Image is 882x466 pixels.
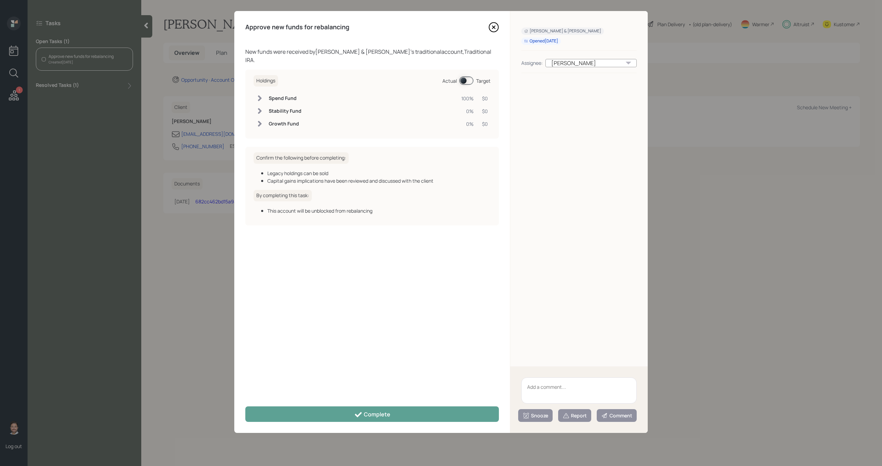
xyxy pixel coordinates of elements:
div: $0 [482,120,488,128]
button: Comment [597,409,637,422]
div: Assignee: [521,59,543,67]
button: Complete [245,406,499,422]
div: Report [563,412,587,419]
h6: Holdings [254,75,278,87]
div: Comment [601,412,632,419]
div: Legacy holdings can be sold [267,170,491,177]
div: $0 [482,95,488,102]
div: Complete [354,411,390,419]
div: Actual [442,77,457,84]
h6: Growth Fund [269,121,301,127]
div: Capital gains implications have been reviewed and discussed with the client [267,177,491,184]
div: Opened [DATE] [524,38,558,44]
h6: By completing this task: [254,190,312,201]
h6: Stability Fund [269,108,301,114]
div: New funds were received by [PERSON_NAME] & [PERSON_NAME] 's traditional account, Traditional IRA . [245,48,499,64]
div: Target [476,77,491,84]
div: Snooze [523,412,548,419]
div: 0% [461,120,474,128]
div: 0% [461,108,474,115]
h4: Approve new funds for rebalancing [245,23,349,31]
h6: Confirm the following before completing: [254,152,349,164]
div: [PERSON_NAME] & [PERSON_NAME] [524,28,601,34]
button: Snooze [518,409,553,422]
div: 100% [461,95,474,102]
h6: Spend Fund [269,95,301,101]
button: Report [558,409,591,422]
div: $0 [482,108,488,115]
div: [PERSON_NAME] [545,59,637,67]
div: This account will be unblocked from rebalancing [267,207,491,214]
